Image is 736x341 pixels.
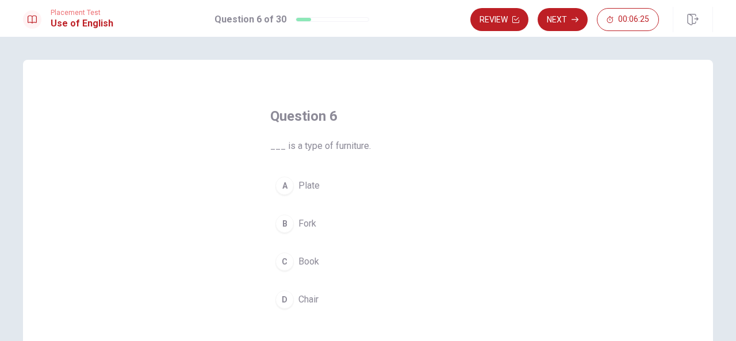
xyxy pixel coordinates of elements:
h1: Question 6 of 30 [214,13,286,26]
button: Review [470,8,528,31]
h4: Question 6 [270,107,466,125]
button: 00:06:25 [597,8,659,31]
span: Plate [298,179,320,193]
div: D [275,290,294,309]
button: Next [538,8,588,31]
div: B [275,214,294,233]
div: C [275,252,294,271]
span: 00:06:25 [618,15,649,24]
span: Placement Test [51,9,113,17]
button: BFork [270,209,466,238]
button: APlate [270,171,466,200]
div: A [275,177,294,195]
span: ___ is a type of furniture. [270,139,466,153]
span: Chair [298,293,319,306]
button: CBook [270,247,466,276]
button: DChair [270,285,466,314]
h1: Use of English [51,17,113,30]
span: Fork [298,217,316,231]
span: Book [298,255,319,269]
